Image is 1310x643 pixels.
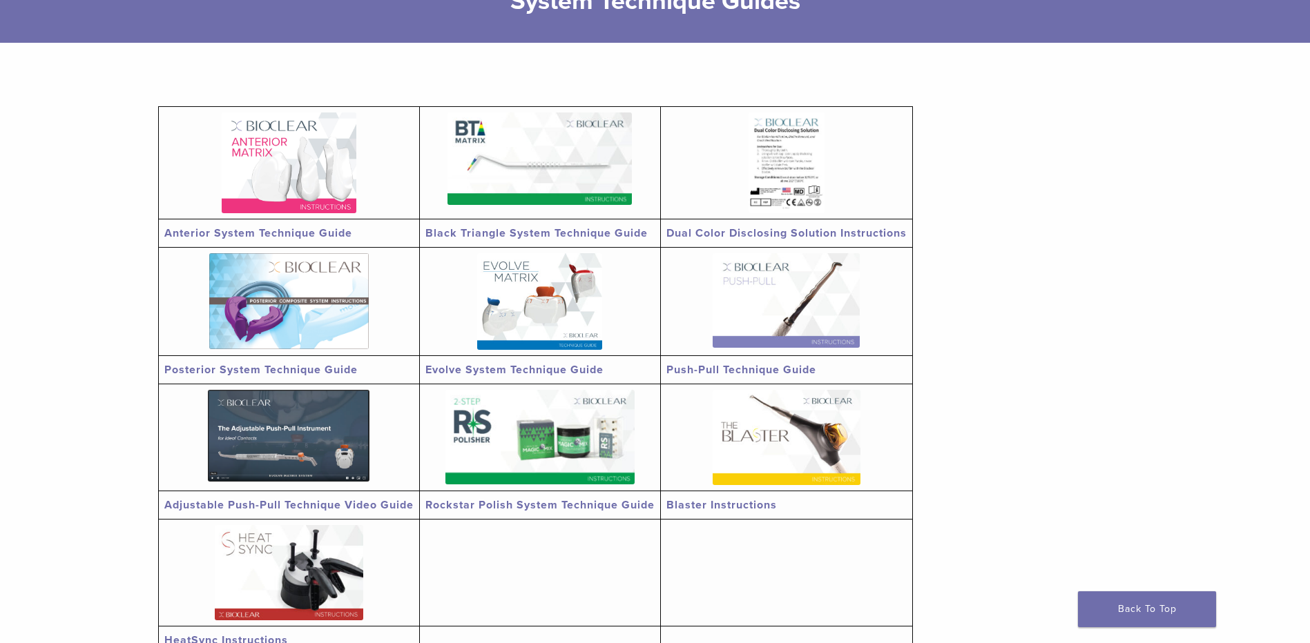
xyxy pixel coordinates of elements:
[425,498,655,512] a: Rockstar Polish System Technique Guide
[1078,591,1216,627] a: Back To Top
[666,363,816,377] a: Push-Pull Technique Guide
[425,363,604,377] a: Evolve System Technique Guide
[425,226,648,240] a: Black Triangle System Technique Guide
[666,498,777,512] a: Blaster Instructions
[164,498,414,512] a: Adjustable Push-Pull Technique Video Guide
[666,226,907,240] a: Dual Color Disclosing Solution Instructions
[164,363,358,377] a: Posterior System Technique Guide
[164,226,352,240] a: Anterior System Technique Guide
